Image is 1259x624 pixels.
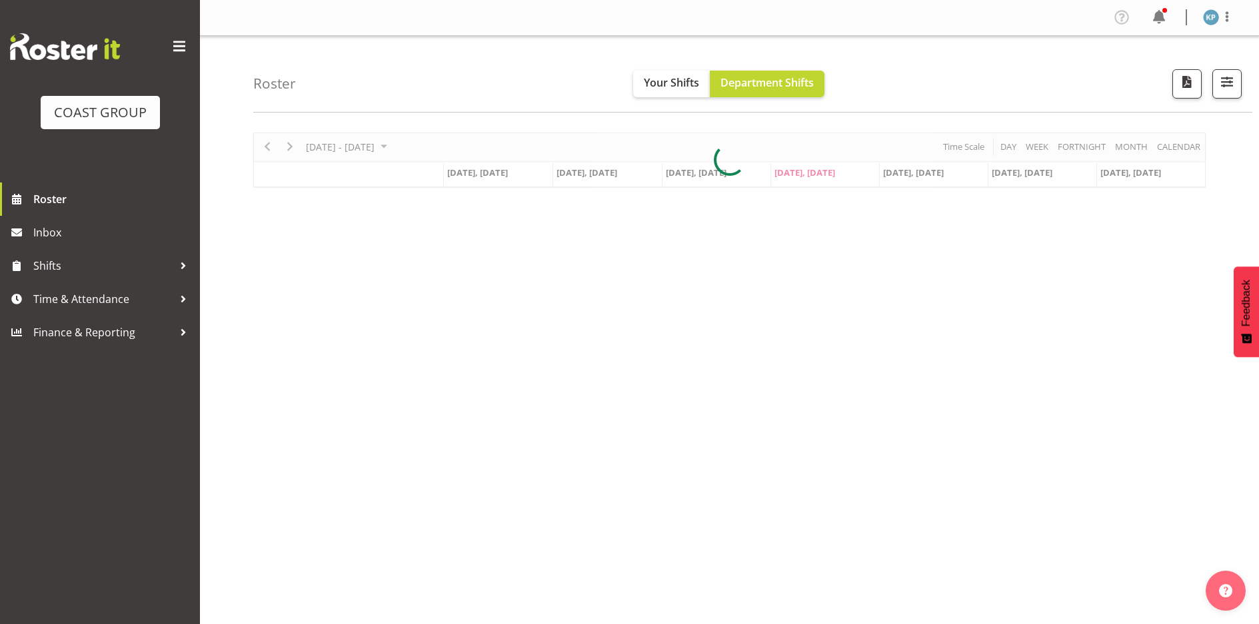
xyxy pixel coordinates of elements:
[1203,9,1219,25] img: kent-pollard5758.jpg
[1234,266,1259,357] button: Feedback - Show survey
[33,256,173,276] span: Shifts
[1172,69,1202,99] button: Download a PDF of the roster according to the set date range.
[33,289,173,309] span: Time & Attendance
[33,322,173,342] span: Finance & Reporting
[1212,69,1242,99] button: Filter Shifts
[54,103,147,123] div: COAST GROUP
[33,189,193,209] span: Roster
[1240,280,1252,326] span: Feedback
[33,222,193,242] span: Inbox
[633,71,710,97] button: Your Shifts
[253,76,296,91] h4: Roster
[710,71,824,97] button: Department Shifts
[10,33,120,60] img: Rosterit website logo
[1219,584,1232,597] img: help-xxl-2.png
[644,75,699,90] span: Your Shifts
[720,75,814,90] span: Department Shifts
